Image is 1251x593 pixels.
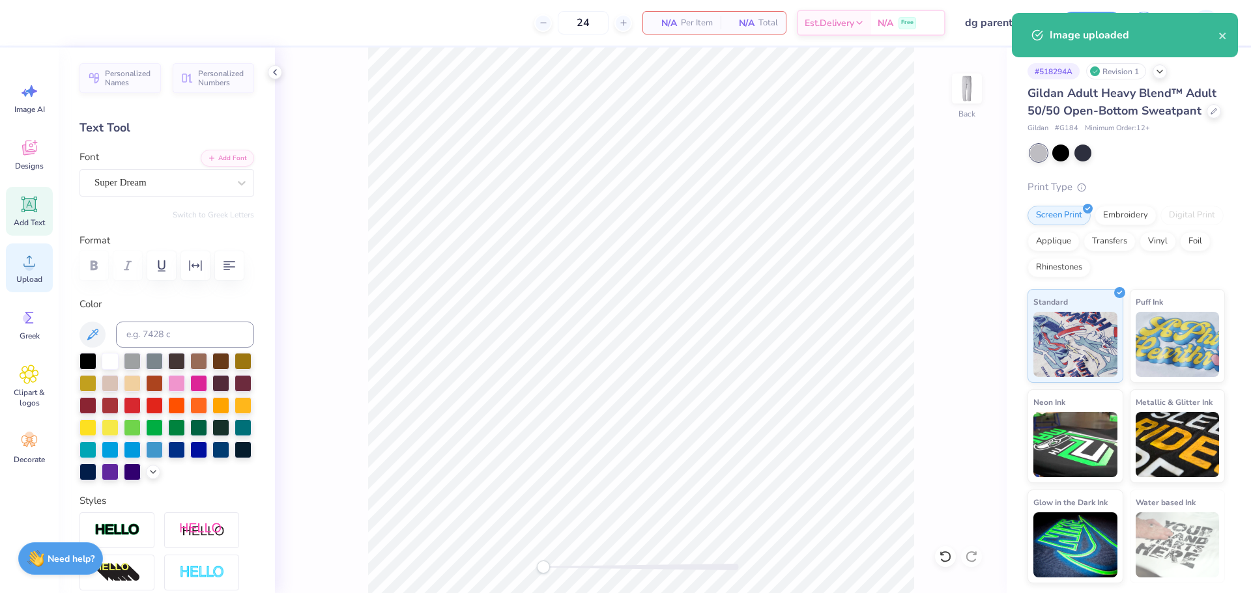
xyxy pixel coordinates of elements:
[201,150,254,167] button: Add Font
[1136,495,1196,509] span: Water based Ink
[1136,295,1163,309] span: Puff Ink
[1218,27,1228,43] button: close
[1095,206,1157,225] div: Embroidery
[116,322,254,348] input: e.g. 7428 c
[14,104,45,115] span: Image AI
[179,522,225,538] img: Shadow
[1033,495,1108,509] span: Glow in the Dark Ink
[1033,395,1065,409] span: Neon Ink
[79,150,99,165] label: Font
[1028,85,1216,118] span: Gildan Adult Heavy Blend™ Adult 50/50 Open-Bottom Sweatpant
[79,233,254,248] label: Format
[1033,295,1068,309] span: Standard
[1028,123,1048,134] span: Gildan
[179,565,225,580] img: Negative Space
[1028,232,1080,251] div: Applique
[1028,63,1080,79] div: # 518294A
[105,69,153,87] span: Personalized Names
[1085,123,1150,134] span: Minimum Order: 12 +
[1084,232,1136,251] div: Transfers
[15,161,44,171] span: Designs
[14,454,45,465] span: Decorate
[1028,258,1091,277] div: Rhinestones
[1193,10,1219,36] img: Vincent Lloyd Laurel
[958,108,975,120] div: Back
[651,16,677,30] span: N/A
[14,217,45,228] span: Add Text
[173,210,254,220] button: Switch to Greek Letters
[20,331,40,341] span: Greek
[8,387,51,408] span: Clipart & logos
[1160,206,1224,225] div: Digital Print
[94,523,140,538] img: Stroke
[878,16,893,30] span: N/A
[681,16,713,30] span: Per Item
[79,493,106,508] label: Styles
[1136,412,1220,477] img: Metallic & Glitter Ink
[94,562,140,583] img: 3D Illusion
[1033,512,1117,577] img: Glow in the Dark Ink
[1033,412,1117,477] img: Neon Ink
[16,274,42,284] span: Upload
[558,11,609,34] input: – –
[1136,512,1220,577] img: Water based Ink
[1055,123,1078,134] span: # G184
[955,10,1051,36] input: Untitled Design
[537,560,550,573] div: Accessibility label
[1050,27,1218,43] div: Image uploaded
[1180,232,1211,251] div: Foil
[1172,10,1225,36] a: VL
[198,69,246,87] span: Personalized Numbers
[805,16,854,30] span: Est. Delivery
[1136,395,1213,409] span: Metallic & Glitter Ink
[758,16,778,30] span: Total
[48,553,94,565] strong: Need help?
[79,297,254,312] label: Color
[1086,63,1146,79] div: Revision 1
[79,119,254,137] div: Text Tool
[79,63,161,93] button: Personalized Names
[1033,312,1117,377] img: Standard
[901,18,913,27] span: Free
[173,63,254,93] button: Personalized Numbers
[1028,206,1091,225] div: Screen Print
[728,16,755,30] span: N/A
[1140,232,1176,251] div: Vinyl
[954,76,980,102] img: Back
[1028,180,1225,195] div: Print Type
[1136,312,1220,377] img: Puff Ink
